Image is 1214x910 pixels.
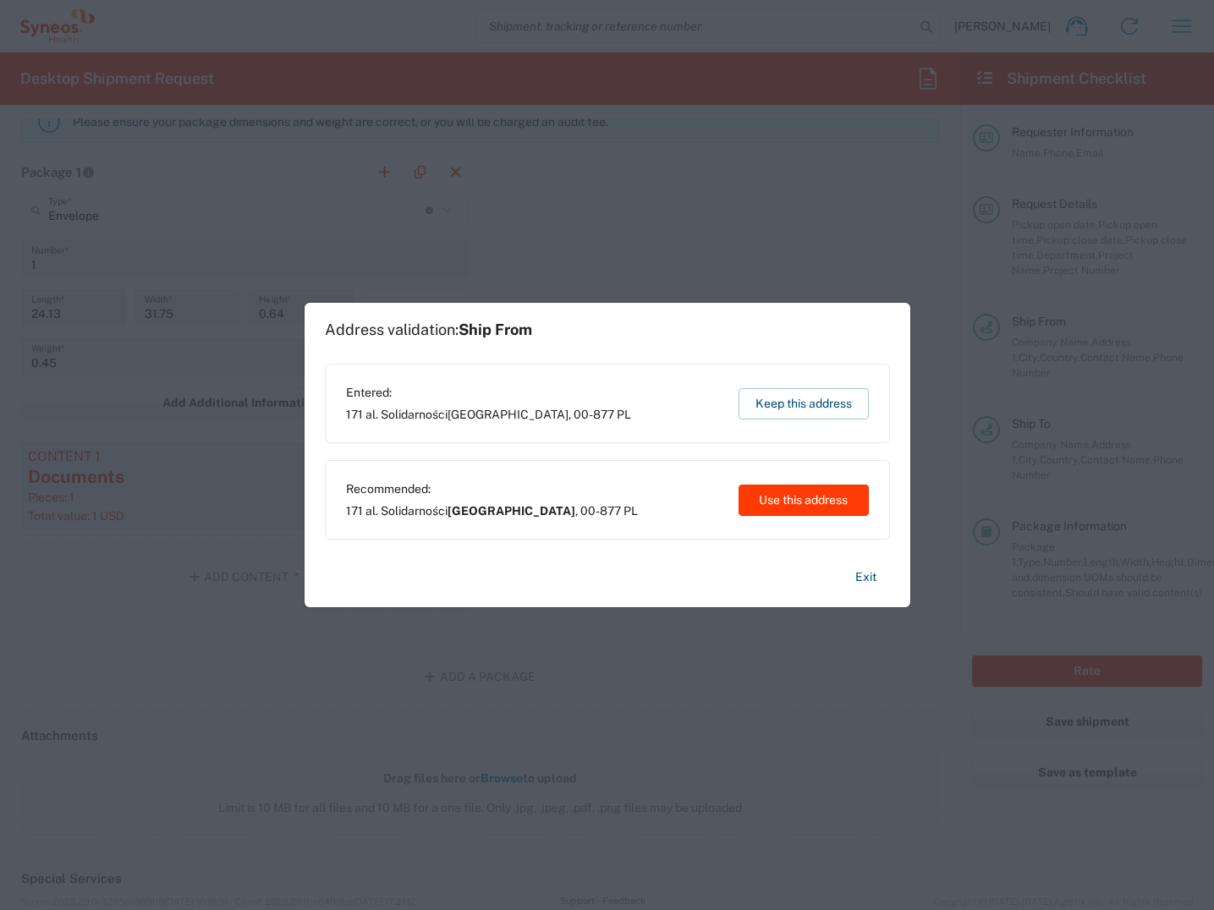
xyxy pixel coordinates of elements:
[325,321,532,339] h1: Address validation:
[346,407,631,422] span: 171 al. Solidarności ,
[623,504,638,518] span: PL
[459,321,532,338] span: Ship From
[580,504,621,518] span: 00-877
[346,503,638,518] span: 171 al. Solidarności ,
[617,408,631,421] span: PL
[448,408,569,421] span: [GEOGRAPHIC_DATA]
[842,562,890,592] button: Exit
[346,481,638,496] span: Recommended:
[448,504,575,518] span: [GEOGRAPHIC_DATA]
[739,388,869,419] button: Keep this address
[346,385,631,400] span: Entered:
[574,408,614,421] span: 00-877
[739,485,869,516] button: Use this address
